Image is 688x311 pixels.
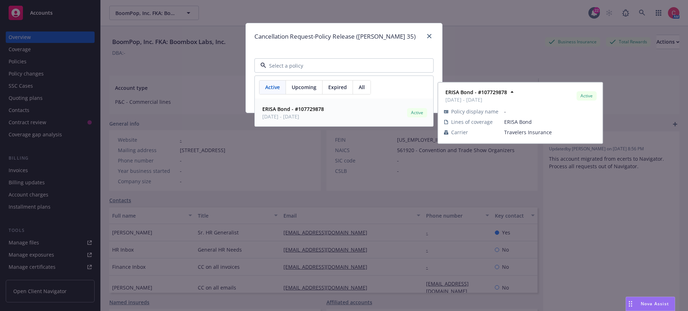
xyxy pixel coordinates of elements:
[262,106,324,112] strong: ERISA Bond - #107729878
[254,32,416,41] h1: Cancellation Request-Policy Release ([PERSON_NAME] 35)
[262,113,324,120] span: [DATE] - [DATE]
[451,108,498,115] span: Policy display name
[445,96,507,103] span: [DATE] - [DATE]
[410,110,424,116] span: Active
[451,118,493,126] span: Lines of coverage
[626,297,675,311] button: Nova Assist
[641,301,669,307] span: Nova Assist
[359,83,365,91] span: All
[292,83,316,91] span: Upcoming
[445,89,507,96] strong: ERISA Bond - #107729878
[265,83,280,91] span: Active
[504,118,597,126] span: ERISA Bond
[504,128,597,136] span: Travelers Insurance
[451,128,468,136] span: Carrier
[266,62,419,69] input: Select a policy
[626,297,635,311] div: Drag to move
[579,93,594,99] span: Active
[425,32,434,40] a: close
[504,108,597,115] span: -
[328,83,347,91] span: Expired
